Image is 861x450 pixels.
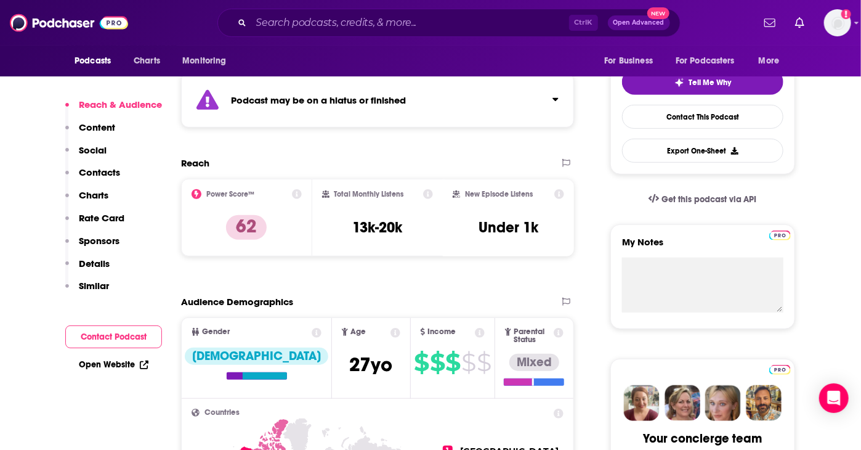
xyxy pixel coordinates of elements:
[226,215,267,240] p: 62
[181,73,574,128] section: Click to expand status details
[639,184,767,215] a: Get this podcast via API
[430,353,445,372] span: $
[65,144,107,167] button: Social
[465,190,533,198] h2: New Episode Listens
[79,258,110,269] p: Details
[65,99,162,121] button: Reach & Audience
[824,9,851,36] button: Show profile menu
[596,49,668,73] button: open menu
[174,49,242,73] button: open menu
[647,7,669,19] span: New
[689,78,732,88] span: Tell Me Why
[181,296,293,308] h2: Audience Demographics
[79,121,115,133] p: Content
[334,190,404,198] h2: Total Monthly Listens
[79,166,120,178] p: Contacts
[674,78,684,88] img: tell me why sparkle
[446,353,461,372] span: $
[204,409,240,417] span: Countries
[769,229,791,240] a: Pro website
[608,15,670,30] button: Open AdvancedNew
[349,353,392,377] span: 27 yo
[622,139,783,163] button: Export One-Sheet
[134,52,160,70] span: Charts
[126,49,168,73] a: Charts
[824,9,851,36] img: User Profile
[477,353,491,372] span: $
[79,189,108,201] p: Charts
[427,328,456,336] span: Income
[65,280,109,303] button: Similar
[414,353,429,372] span: $
[206,190,254,198] h2: Power Score™
[65,166,120,189] button: Contacts
[79,235,119,247] p: Sponsors
[66,49,127,73] button: open menu
[624,385,660,421] img: Sydney Profile
[479,218,538,237] h3: Under 1k
[65,189,108,212] button: Charts
[514,328,552,344] span: Parental Status
[217,9,681,37] div: Search podcasts, credits, & more...
[613,20,665,26] span: Open Advanced
[622,69,783,95] button: tell me why sparkleTell Me Why
[676,52,735,70] span: For Podcasters
[462,353,476,372] span: $
[350,328,366,336] span: Age
[661,194,757,205] span: Get this podcast via API
[644,431,762,446] div: Your concierge team
[668,49,753,73] button: open menu
[79,144,107,156] p: Social
[759,12,780,33] a: Show notifications dropdown
[769,231,791,240] img: Podchaser Pro
[79,99,162,110] p: Reach & Audience
[824,9,851,36] span: Logged in as dmessina
[79,359,148,370] a: Open Website
[65,212,124,235] button: Rate Card
[65,325,162,348] button: Contact Podcast
[750,49,795,73] button: open menu
[841,9,851,19] svg: Add a profile image
[759,52,780,70] span: More
[75,52,111,70] span: Podcasts
[65,258,110,280] button: Details
[251,13,569,33] input: Search podcasts, credits, & more...
[65,235,119,258] button: Sponsors
[231,94,406,106] strong: Podcast may be on a hiatus or finished
[185,348,328,365] div: [DEMOGRAPHIC_DATA]
[622,105,783,129] a: Contact This Podcast
[665,385,700,421] img: Barbara Profile
[746,385,782,421] img: Jon Profile
[819,383,849,413] div: Open Intercom Messenger
[202,328,230,336] span: Gender
[790,12,809,33] a: Show notifications dropdown
[509,354,559,371] div: Mixed
[569,15,598,31] span: Ctrl K
[622,236,783,258] label: My Notes
[181,157,209,169] h2: Reach
[604,52,653,70] span: For Business
[10,11,128,35] img: Podchaser - Follow, Share and Rate Podcasts
[352,218,402,237] h3: 13k-20k
[65,121,115,144] button: Content
[769,363,791,375] a: Pro website
[79,280,109,292] p: Similar
[182,52,226,70] span: Monitoring
[79,212,124,224] p: Rate Card
[769,365,791,375] img: Podchaser Pro
[705,385,741,421] img: Jules Profile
